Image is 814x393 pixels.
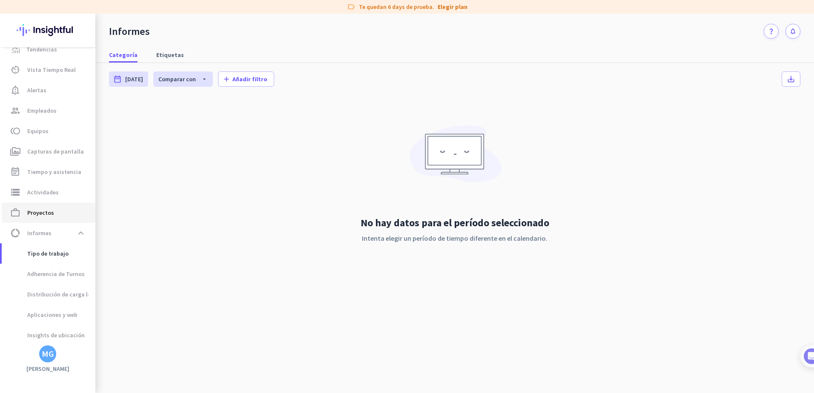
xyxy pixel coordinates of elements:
[196,76,208,83] i: arrow_drop_down
[85,265,128,299] button: Ayuda
[73,225,89,241] button: expand_less
[27,228,52,238] span: Informes
[17,14,79,47] img: Insightful logo
[27,126,49,136] span: Equipos
[13,287,29,293] span: Inicio
[26,44,57,54] span: Tendencias
[50,91,137,100] div: [PERSON_NAME] de Insightful
[128,265,170,299] button: Tareas
[109,25,150,38] div: Informes
[782,71,800,87] button: save_alt
[27,65,76,75] span: Vista Tiempo Real
[232,75,267,83] span: Añadir filtro
[27,167,81,177] span: Tiempo y asistencia
[10,167,20,177] i: event_note
[33,205,93,222] a: Show me how
[70,4,102,18] h1: Tareas
[347,3,355,11] i: label
[12,63,158,84] div: You're just a few steps away from completing the essential app setup
[97,287,115,293] span: Ayuda
[787,75,795,83] i: save_alt
[42,350,54,358] div: MG
[88,112,162,121] p: Alrededor de 10 minutos
[2,243,95,264] a: Tipo de trabajo
[50,287,77,293] span: Mensajes
[27,146,84,157] span: Capturas de pantalla
[9,325,85,345] span: Insights de ubicación
[2,325,95,345] a: Insights de ubicación
[33,162,148,198] div: It's time to add your employees! This is crucial since Insightful will start collecting their act...
[10,228,20,238] i: data_usage
[9,305,77,325] span: Aplicaciones y web
[361,233,549,243] p: Intenta elegir un período de tiempo diferente en el calendario.
[149,3,165,19] div: Cerrar
[27,105,57,116] span: Empleados
[789,28,797,35] i: notifications
[10,146,20,157] i: perm_media
[156,51,184,59] span: Etiquetas
[33,239,117,248] button: Marcar como completado
[10,208,20,218] i: work_outline
[33,148,144,157] div: Add employees
[10,65,20,75] i: av_timer
[33,89,47,103] img: Profile image for Tamara
[12,33,158,63] div: 🎊 Welcome to Insightful! 🎊
[768,28,775,35] i: question_mark
[27,85,46,95] span: Alertas
[12,46,20,53] img: menu-item
[33,198,148,222] div: Show me how
[361,216,549,230] h2: No hay datos para el período seleccionado
[9,264,85,284] span: Adherencia de Turnos
[222,75,231,83] i: add
[2,121,95,141] a: tollEquipos
[9,284,105,305] span: Distribución de carga laboral
[218,71,274,87] button: addAñadir filtro
[2,202,95,223] a: work_outlineProyectos
[2,264,95,284] a: Adherencia de Turnos
[27,208,54,218] span: Proyectos
[10,85,20,95] i: notification_important
[16,145,155,159] div: 1Add employees
[138,287,160,293] span: Tareas
[2,182,95,202] a: storageActividades
[10,187,20,197] i: storage
[2,60,95,80] a: av_timerVista Tiempo Real
[158,75,196,83] span: Comparar con
[406,119,504,195] img: No data
[113,75,122,83] i: date_range
[2,162,95,182] a: event_noteTiempo y asistencia
[43,265,85,299] button: Mensajes
[9,112,32,121] p: 4 pasos
[2,305,95,325] a: Aplicaciones y web
[438,3,467,11] a: Elegir plan
[2,39,95,60] a: menu-itemTendencias
[2,141,95,162] a: perm_mediaCapturas de pantalla
[109,51,138,59] span: Categoría
[27,187,59,197] span: Actividades
[2,284,95,305] a: Distribución de carga laboral
[764,24,779,39] a: question_mark
[785,24,800,39] button: notifications
[2,100,95,121] a: groupEmpleados
[125,75,143,83] span: [DATE]
[9,243,69,264] span: Tipo de trabajo
[2,80,95,100] a: notification_importantAlertas
[10,126,20,136] i: toll
[2,223,95,243] a: data_usageInformesexpand_less
[10,105,20,116] i: group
